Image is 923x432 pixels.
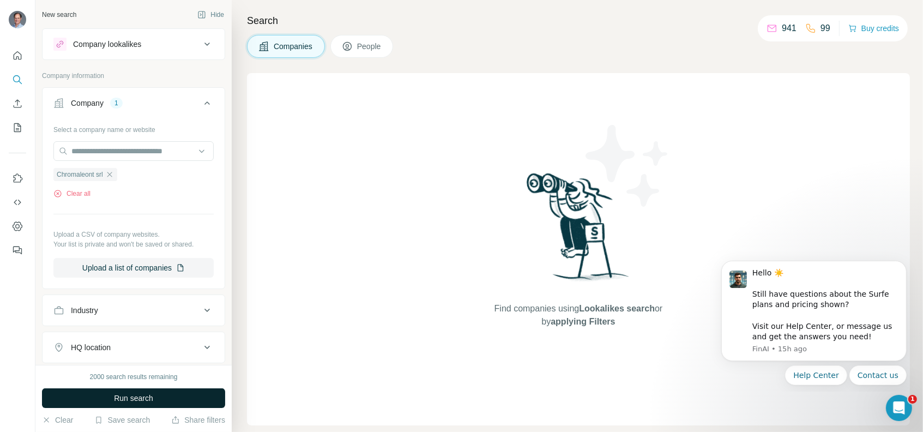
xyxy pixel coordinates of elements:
button: Quick start [9,46,26,65]
button: Enrich CSV [9,94,26,113]
span: Find companies using or by [491,302,666,328]
button: Clear all [53,189,91,199]
button: Use Surfe on LinkedIn [9,169,26,188]
button: Use Surfe API [9,193,26,212]
span: applying Filters [551,317,615,326]
div: Company [71,98,104,109]
div: Industry [71,305,98,316]
button: Company lookalikes [43,31,225,57]
div: 2000 search results remaining [90,372,178,382]
p: 99 [821,22,830,35]
p: 941 [782,22,797,35]
iframe: Intercom notifications message [705,251,923,392]
div: New search [42,10,76,20]
button: Feedback [9,241,26,260]
div: Company lookalikes [73,39,141,50]
p: Upload a CSV of company websites. [53,230,214,239]
span: Lookalikes search [579,304,655,313]
button: Upload a list of companies [53,258,214,278]
img: Avatar [9,11,26,28]
span: 1 [908,395,917,404]
button: Save search [94,415,150,425]
button: Share filters [171,415,225,425]
h4: Search [247,13,910,28]
button: Dashboard [9,217,26,236]
img: Surfe Illustration - Woman searching with binoculars [522,170,635,292]
button: My lists [9,118,26,137]
button: Run search [42,388,225,408]
span: Run search [114,393,153,404]
img: Surfe Illustration - Stars [578,117,677,215]
div: Select a company name or website [53,121,214,135]
span: Companies [274,41,313,52]
iframe: Intercom live chat [886,395,912,421]
button: Search [9,70,26,89]
button: Company1 [43,90,225,121]
div: 1 [110,98,123,108]
button: Buy credits [848,21,899,36]
button: HQ location [43,334,225,361]
p: Your list is private and won't be saved or shared. [53,239,214,249]
button: Clear [42,415,73,425]
span: Chromaleont srl [57,170,103,179]
p: Company information [42,71,225,81]
button: Industry [43,297,225,323]
div: HQ location [71,342,111,353]
span: People [357,41,382,52]
button: Hide [190,7,232,23]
